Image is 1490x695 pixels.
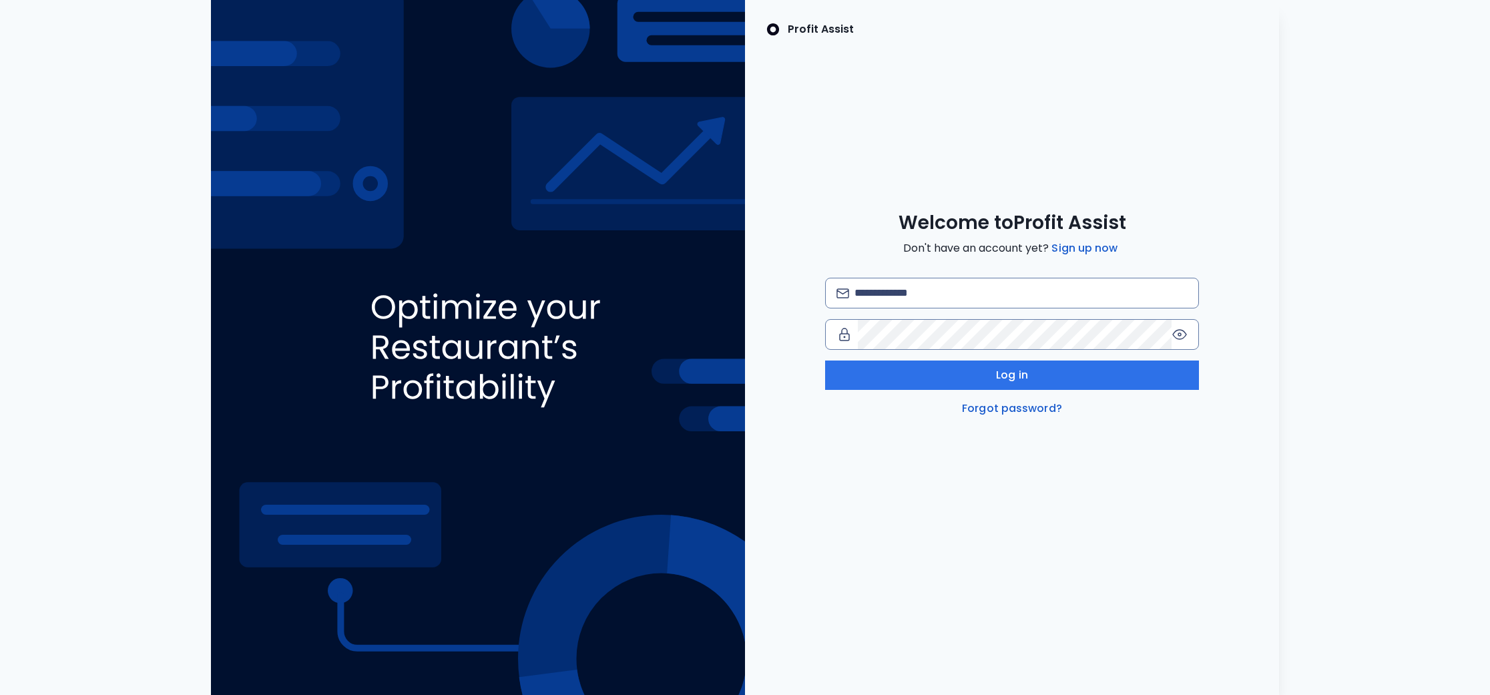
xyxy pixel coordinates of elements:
button: Log in [825,361,1199,390]
span: Welcome to Profit Assist [899,211,1126,235]
span: Log in [996,367,1028,383]
img: email [836,288,849,298]
p: Profit Assist [788,21,854,37]
a: Sign up now [1049,240,1120,256]
span: Don't have an account yet? [903,240,1120,256]
a: Forgot password? [959,401,1065,417]
img: SpotOn Logo [766,21,780,37]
